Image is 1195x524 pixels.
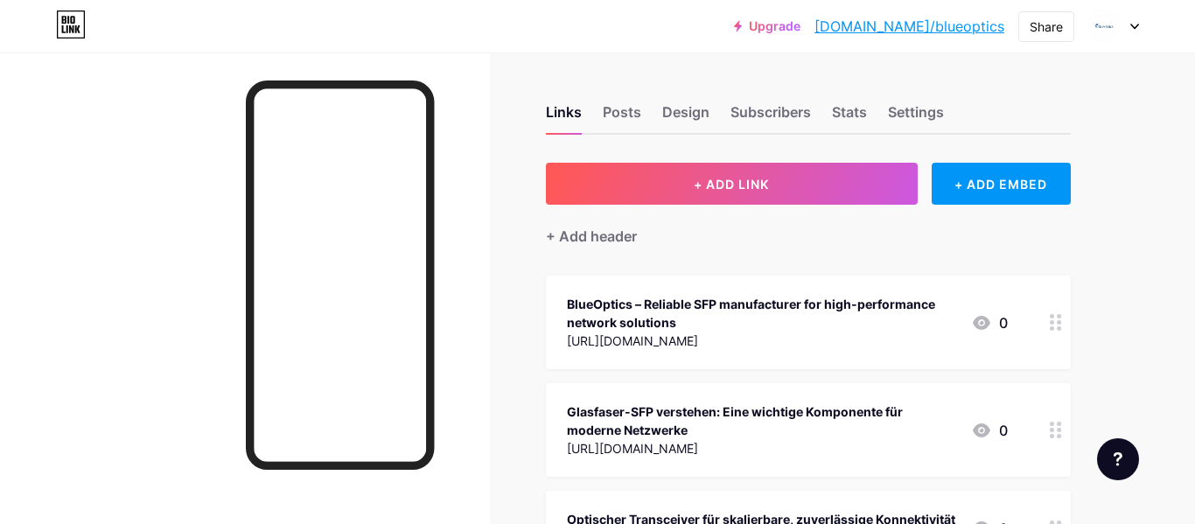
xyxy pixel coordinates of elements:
[888,101,944,133] div: Settings
[567,295,957,332] div: BlueOptics – Reliable SFP manufacturer for high-performance network solutions
[546,226,637,247] div: + Add header
[730,101,811,133] div: Subscribers
[971,312,1008,333] div: 0
[567,439,957,458] div: [URL][DOMAIN_NAME]
[567,402,957,439] div: Glasfaser-SFP verstehen: Eine wichtige Komponente für moderne Netzwerke
[814,16,1004,37] a: [DOMAIN_NAME]/blueoptics
[971,420,1008,441] div: 0
[1087,10,1121,43] img: CBO Connecting technology
[662,101,709,133] div: Design
[734,19,800,33] a: Upgrade
[1030,17,1063,36] div: Share
[932,163,1071,205] div: + ADD EMBED
[832,101,867,133] div: Stats
[603,101,641,133] div: Posts
[567,332,957,350] div: [URL][DOMAIN_NAME]
[546,101,582,133] div: Links
[546,163,918,205] button: + ADD LINK
[694,177,769,192] span: + ADD LINK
